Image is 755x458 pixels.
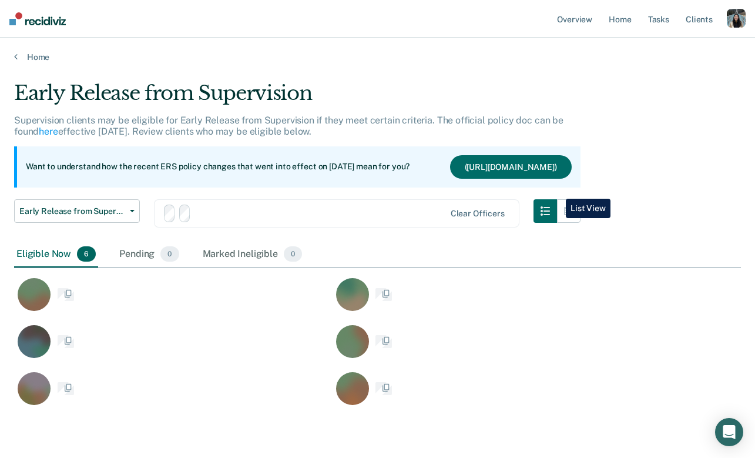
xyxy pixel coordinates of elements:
[333,325,651,372] div: CaseloadOpportunityCell-04486239
[39,126,58,137] a: here
[14,52,741,62] a: Home
[451,209,505,219] div: Clear officers
[14,325,333,372] div: CaseloadOpportunityCell-02435398
[333,278,651,325] div: CaseloadOpportunityCell-50265909
[14,278,333,325] div: CaseloadOpportunityCell-03045232
[26,161,410,173] p: Want to understand how the recent ERS policy changes that went into effect on [DATE] mean for you?
[9,12,66,25] img: Recidiviz
[450,155,572,179] button: ([URL][DOMAIN_NAME])
[117,242,181,268] div: Pending0
[14,199,140,223] button: Early Release from Supervision
[284,246,302,262] span: 0
[77,246,96,262] span: 6
[14,372,333,419] div: CaseloadOpportunityCell-05750348
[14,81,580,115] div: Early Release from Supervision
[200,242,305,268] div: Marked Ineligible0
[160,246,179,262] span: 0
[19,206,125,216] span: Early Release from Supervision
[14,115,563,137] p: Supervision clients may be eligible for Early Release from Supervision if they meet certain crite...
[715,418,743,446] div: Open Intercom Messenger
[14,242,98,268] div: Eligible Now6
[333,372,651,419] div: CaseloadOpportunityCell-08139539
